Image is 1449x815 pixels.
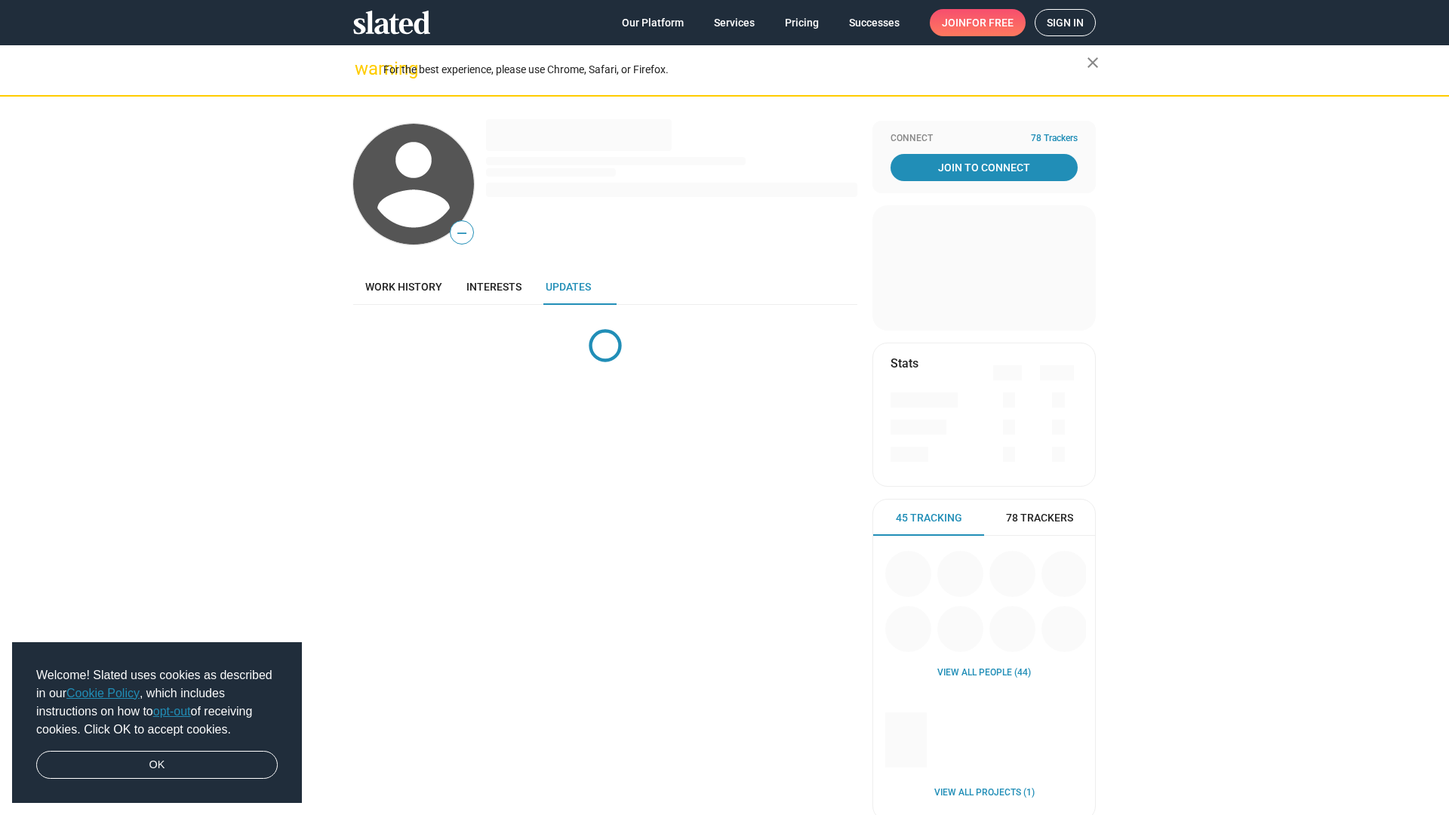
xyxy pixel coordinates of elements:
a: Cookie Policy [66,687,140,700]
span: Join To Connect [894,154,1075,181]
a: Interests [454,269,534,305]
mat-icon: warning [355,60,373,78]
div: cookieconsent [12,642,302,804]
span: Join [942,9,1014,36]
div: Connect [891,133,1078,145]
span: Sign in [1047,10,1084,35]
a: Pricing [773,9,831,36]
span: for free [966,9,1014,36]
a: Successes [837,9,912,36]
span: 45 Tracking [896,511,962,525]
span: Work history [365,281,442,293]
div: For the best experience, please use Chrome, Safari, or Firefox. [383,60,1087,80]
a: Our Platform [610,9,696,36]
a: Sign in [1035,9,1096,36]
a: dismiss cookie message [36,751,278,780]
a: Services [702,9,767,36]
a: Joinfor free [930,9,1026,36]
span: 78 Trackers [1031,133,1078,145]
mat-icon: close [1084,54,1102,72]
a: opt-out [153,705,191,718]
span: Services [714,9,755,36]
span: Welcome! Slated uses cookies as described in our , which includes instructions on how to of recei... [36,666,278,739]
a: View all People (44) [937,667,1031,679]
a: Work history [353,269,454,305]
span: 78 Trackers [1006,511,1073,525]
span: — [451,223,473,243]
a: View all Projects (1) [934,787,1035,799]
mat-card-title: Stats [891,355,918,371]
span: Interests [466,281,521,293]
span: Our Platform [622,9,684,36]
a: Join To Connect [891,154,1078,181]
span: Pricing [785,9,819,36]
a: Updates [534,269,603,305]
span: Successes [849,9,900,36]
span: Updates [546,281,591,293]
